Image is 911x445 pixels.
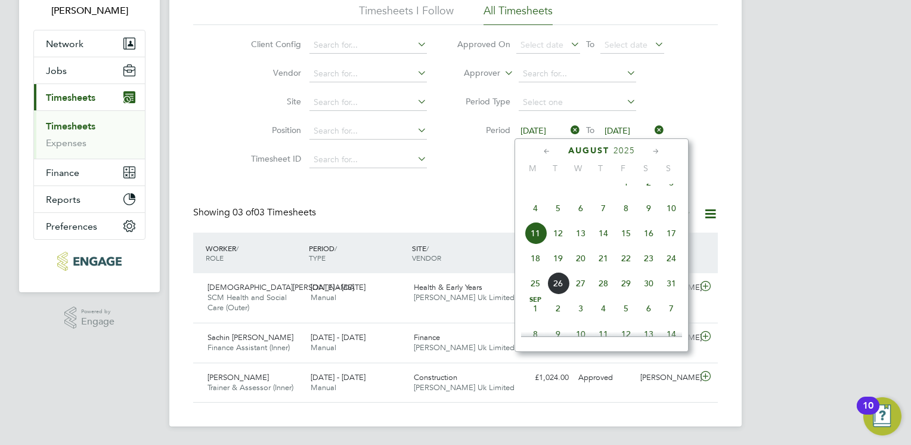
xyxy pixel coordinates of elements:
[519,66,636,82] input: Search for...
[592,272,615,295] span: 28
[457,96,510,107] label: Period Type
[524,247,547,270] span: 18
[311,382,336,393] span: Manual
[547,297,569,320] span: 2
[544,163,566,174] span: T
[46,137,86,149] a: Expenses
[33,252,145,271] a: Go to home page
[547,272,569,295] span: 26
[660,272,683,295] span: 31
[34,84,145,110] button: Timesheets
[414,372,457,382] span: Construction
[311,282,365,292] span: [DATE] - [DATE]
[193,206,318,219] div: Showing
[569,222,592,245] span: 13
[414,342,515,353] span: [PERSON_NAME] Uk Limited
[233,206,254,218] span: 03 of
[512,278,574,298] div: £978.46
[247,39,301,50] label: Client Config
[34,30,145,57] button: Network
[615,247,637,270] span: 22
[524,197,547,220] span: 4
[547,222,569,245] span: 12
[660,297,683,320] span: 7
[634,163,657,174] span: S
[569,197,592,220] span: 6
[81,307,114,317] span: Powered by
[64,307,115,329] a: Powered byEngage
[414,282,482,292] span: Health & Early Years
[568,146,609,156] span: August
[309,94,427,111] input: Search for...
[582,122,598,138] span: To
[615,297,637,320] span: 5
[574,368,636,388] div: Approved
[414,332,440,342] span: Finance
[660,323,683,345] span: 14
[524,297,547,320] span: 1
[547,323,569,345] span: 9
[447,67,500,79] label: Approver
[520,39,563,50] span: Select date
[311,332,365,342] span: [DATE] - [DATE]
[524,323,547,345] span: 8
[309,253,326,262] span: TYPE
[547,247,569,270] span: 19
[660,247,683,270] span: 24
[637,323,660,345] span: 13
[547,197,569,220] span: 5
[613,146,635,156] span: 2025
[306,237,409,268] div: PERIOD
[863,397,901,435] button: Open Resource Center, 10 new notifications
[615,323,637,345] span: 12
[521,163,544,174] span: M
[566,163,589,174] span: W
[484,4,553,25] li: All Timesheets
[569,272,592,295] span: 27
[630,208,692,220] label: Approved
[309,152,427,168] input: Search for...
[247,67,301,78] label: Vendor
[236,243,238,253] span: /
[863,406,873,421] div: 10
[414,292,515,302] span: [PERSON_NAME] Uk Limited
[34,213,145,239] button: Preferences
[46,120,95,132] a: Timesheets
[359,4,454,25] li: Timesheets I Follow
[512,368,574,388] div: £1,024.00
[636,368,698,388] div: [PERSON_NAME]
[605,125,630,136] span: [DATE]
[81,317,114,327] span: Engage
[524,222,547,245] span: 11
[592,222,615,245] span: 14
[592,323,615,345] span: 11
[247,125,301,135] label: Position
[34,159,145,186] button: Finance
[46,92,95,103] span: Timesheets
[311,342,336,353] span: Manual
[207,382,293,393] span: Trainer & Assessor (Inner)
[589,163,612,174] span: T
[34,186,145,212] button: Reports
[582,36,598,52] span: To
[311,292,336,302] span: Manual
[637,297,660,320] span: 6
[309,37,427,54] input: Search for...
[569,323,592,345] span: 10
[46,194,80,205] span: Reports
[524,272,547,295] span: 25
[203,237,306,268] div: WORKER
[57,252,121,271] img: morganhunt-logo-retina.png
[605,39,647,50] span: Select date
[457,39,510,50] label: Approved On
[46,167,79,178] span: Finance
[637,197,660,220] span: 9
[519,94,636,111] input: Select one
[334,243,337,253] span: /
[311,372,365,382] span: [DATE] - [DATE]
[637,272,660,295] span: 30
[46,38,83,50] span: Network
[207,292,287,313] span: SCM Health and Social Care (Outer)
[46,221,97,232] span: Preferences
[592,247,615,270] span: 21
